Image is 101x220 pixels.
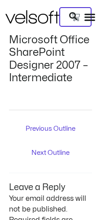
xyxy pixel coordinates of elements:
span: Your email address will not be published. [9,195,86,213]
a: Next Outline [11,146,90,161]
div: Menu Toggle [84,11,96,23]
nav: Post navigation [9,110,92,162]
img: Velsoft Training Materials [5,10,59,24]
h1: Microsoft Office SharePoint Designer 2007 – Intermediate [9,34,92,85]
h3: Leave a Reply [9,173,92,193]
a: Previous Outline [11,122,90,137]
